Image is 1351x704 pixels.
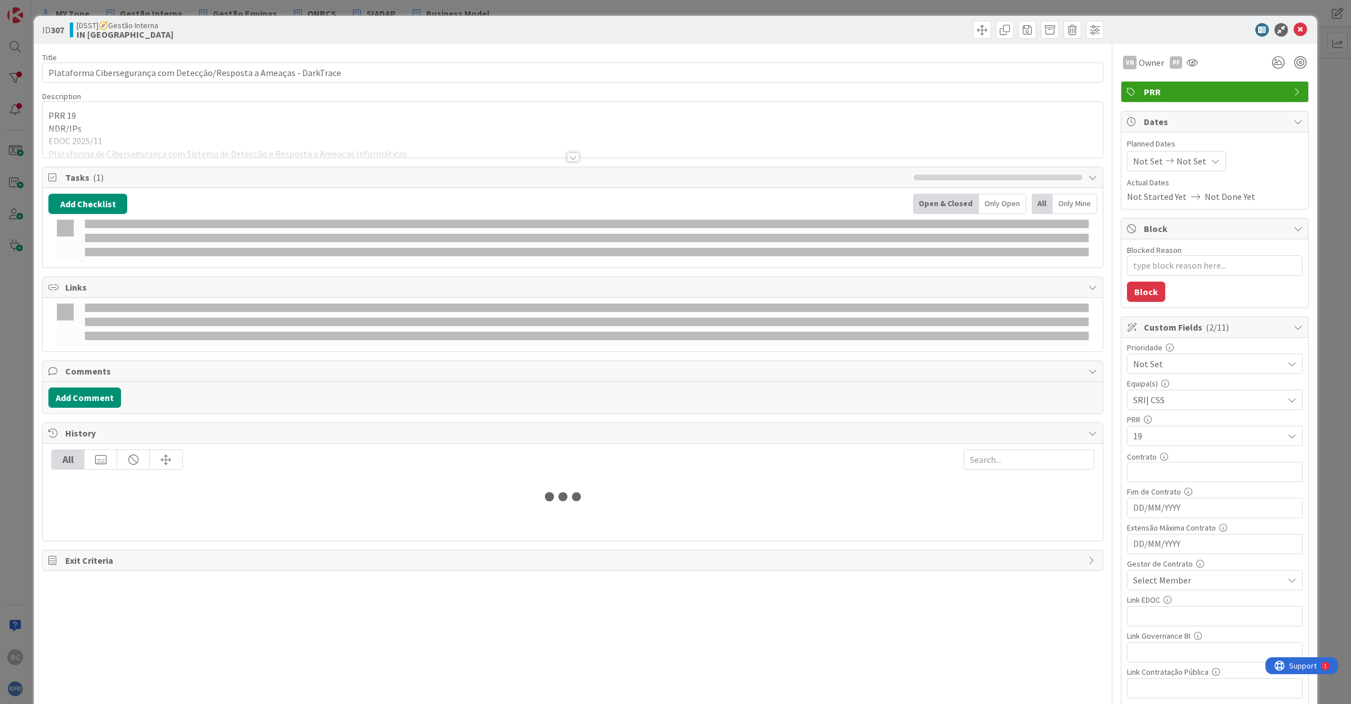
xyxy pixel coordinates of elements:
[1127,632,1303,640] div: Link Governance BI
[48,194,127,214] button: Add Checklist
[42,23,64,37] span: ID
[1205,190,1255,203] span: Not Done Yet
[65,171,908,184] span: Tasks
[48,387,121,408] button: Add Comment
[1133,154,1163,168] span: Not Set
[1127,177,1303,189] span: Actual Dates
[1127,452,1157,462] label: Contrato
[65,426,1082,440] span: History
[65,364,1082,378] span: Comments
[1144,85,1288,99] span: PRR
[1127,380,1303,387] div: Equipa(s)
[1133,356,1277,372] span: Not Set
[52,450,84,469] div: All
[1127,668,1303,676] div: Link Contratação Pública
[1133,393,1283,407] span: SRI| CSS
[1123,56,1137,69] div: VN
[1127,138,1303,150] span: Planned Dates
[1127,488,1303,496] div: Fim de Contrato
[1176,154,1206,168] span: Not Set
[51,24,64,35] b: 307
[1032,194,1053,214] div: All
[42,63,1103,83] input: type card name here...
[1127,344,1303,351] div: Prioridade
[77,30,173,39] b: IN [GEOGRAPHIC_DATA]
[77,21,173,30] span: [DSST]🧭Gestão Interna
[1144,222,1288,235] span: Block
[1127,524,1303,532] div: Extensão Máxima Contrato
[1127,190,1187,203] span: Not Started Yet
[42,52,57,63] label: Title
[1133,573,1191,587] span: Select Member
[65,280,1082,294] span: Links
[48,122,1097,135] p: NDR/IPs
[24,2,51,15] span: Support
[1144,115,1288,128] span: Dates
[1127,282,1165,302] button: Block
[1127,245,1182,255] label: Blocked Reason
[1170,56,1182,69] div: PF
[1144,320,1288,334] span: Custom Fields
[42,91,81,101] span: Description
[48,109,1097,122] p: PRR 19
[59,5,61,14] div: 1
[1133,498,1296,518] input: DD/MM/YYYY
[1127,560,1303,568] div: Gestor de Contrato
[1053,194,1097,214] div: Only Mine
[1139,56,1164,69] span: Owner
[93,172,104,183] span: ( 1 )
[964,449,1094,470] input: Search...
[979,194,1026,214] div: Only Open
[1127,596,1303,604] div: Link EDOC
[1133,429,1283,443] span: 19
[65,554,1082,567] span: Exit Criteria
[1133,534,1296,554] input: DD/MM/YYYY
[913,194,979,214] div: Open & Closed
[1206,322,1229,333] span: ( 2/11 )
[1127,416,1303,424] div: PRR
